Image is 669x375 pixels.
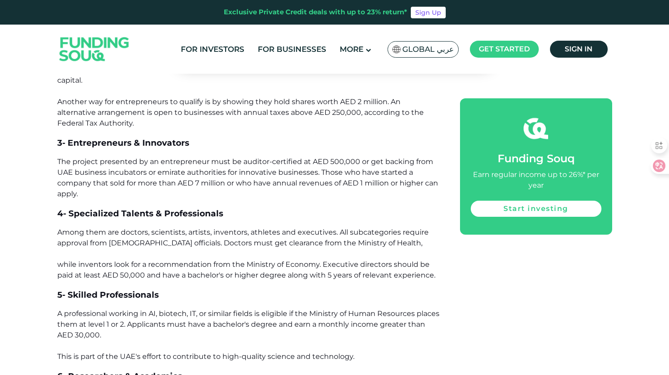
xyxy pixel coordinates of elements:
[392,46,401,53] img: SA Flag
[224,7,407,17] div: Exclusive Private Credit deals with up to 23% return*
[57,138,189,148] span: 3- Entrepreneurs & Innovators
[411,7,446,18] a: Sign Up
[402,44,454,55] span: Global عربي
[471,169,601,191] div: Earn regular income up to 26%* per year
[51,27,138,72] img: Logo
[479,45,530,53] span: Get started
[498,152,575,165] span: Funding Souq
[179,42,247,57] a: For Investors
[524,116,548,141] img: fsicon
[57,208,223,219] span: 4- Specialized Talents & Professionals
[550,41,608,58] a: Sign in
[471,201,601,217] a: Start investing
[340,45,363,54] span: More
[565,45,592,53] span: Sign in
[57,157,438,198] span: The project presented by an entrepreneur must be auditor-certified at AED 500,000 or get backing ...
[57,290,159,300] span: 5- Skilled Professionals
[57,228,435,279] span: Among them are doctors, scientists, artists, inventors, athletes and executives. All subcategorie...
[256,42,328,57] a: For Businesses
[57,309,439,361] span: A professional working in AI, biotech, IT, or similar fields is eligible if the Ministry of Human...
